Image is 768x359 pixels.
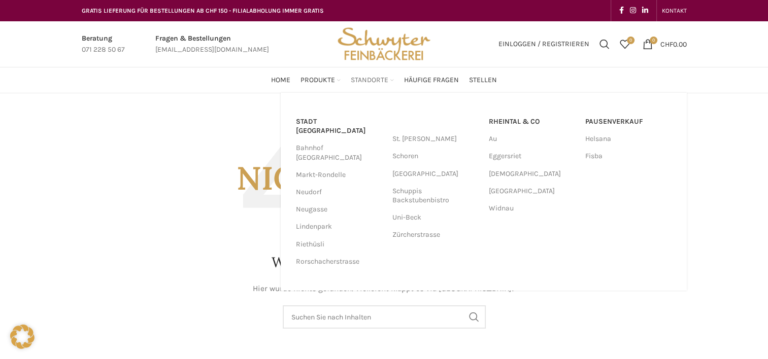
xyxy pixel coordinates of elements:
a: Einloggen / Registrieren [493,34,594,54]
a: Eggersriet [489,148,575,165]
img: Bäckerei Schwyter [334,21,433,67]
a: 0 CHF0.00 [638,34,692,54]
input: Suchen [283,305,486,329]
a: 0 [615,34,635,54]
a: Facebook social link [616,4,627,18]
a: Markt-Rondelle [296,166,382,184]
a: Riethüsli [296,236,382,253]
a: Infobox link [155,33,269,56]
a: St. [PERSON_NAME] [392,130,479,148]
a: [GEOGRAPHIC_DATA] [392,165,479,183]
a: Uni-Beck [392,209,479,226]
a: Fisba [585,148,672,165]
a: Stadt [GEOGRAPHIC_DATA] [296,113,382,139]
h1: Wo ist denn diese Seite versteckt? [82,253,687,272]
a: KONTAKT [662,1,687,21]
span: Standorte [351,76,388,85]
span: 0 [650,37,657,44]
bdi: 0.00 [660,40,687,48]
span: Häufige Fragen [404,76,459,85]
span: Stellen [469,76,497,85]
a: Widnau [489,200,575,217]
span: CHF [660,40,673,48]
a: RHEINTAL & CO [489,113,575,130]
span: GRATIS LIEFERUNG FÜR BESTELLUNGEN AB CHF 150 - FILIALABHOLUNG IMMER GRATIS [82,7,324,14]
span: KONTAKT [662,7,687,14]
span: Home [271,76,290,85]
div: Secondary navigation [657,1,692,21]
a: Rorschacherstrasse [296,253,382,270]
a: Bahnhof [GEOGRAPHIC_DATA] [296,139,382,166]
a: Häufige Fragen [404,70,459,90]
a: Lindenpark [296,218,382,235]
a: Produkte [300,70,341,90]
span: 0 [627,37,635,44]
a: Zürcherstrasse [392,226,479,243]
a: Schoren [392,148,479,165]
a: Neugasse [296,201,382,218]
h3: Nicht gefunden [82,114,687,242]
a: Infobox link [82,33,125,56]
div: Main navigation [77,70,692,90]
a: Suchen [594,34,615,54]
a: Stellen [469,70,497,90]
a: Home [271,70,290,90]
a: Linkedin social link [639,4,651,18]
a: Instagram social link [627,4,639,18]
a: Au [489,130,575,148]
a: Pausenverkauf [585,113,672,130]
a: [GEOGRAPHIC_DATA] [489,183,575,200]
span: Einloggen / Registrieren [498,41,589,48]
p: Hier wurde nichts gefunden. Vielleicht klappt es via [GEOGRAPHIC_DATA]? [82,282,687,295]
a: Helsana [585,130,672,148]
div: Meine Wunschliste [615,34,635,54]
a: Standorte [351,70,394,90]
a: Site logo [334,39,433,48]
a: Schuppis Backstubenbistro [392,183,479,209]
a: [DEMOGRAPHIC_DATA] [489,165,575,183]
a: Neudorf [296,184,382,201]
span: Produkte [300,76,335,85]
